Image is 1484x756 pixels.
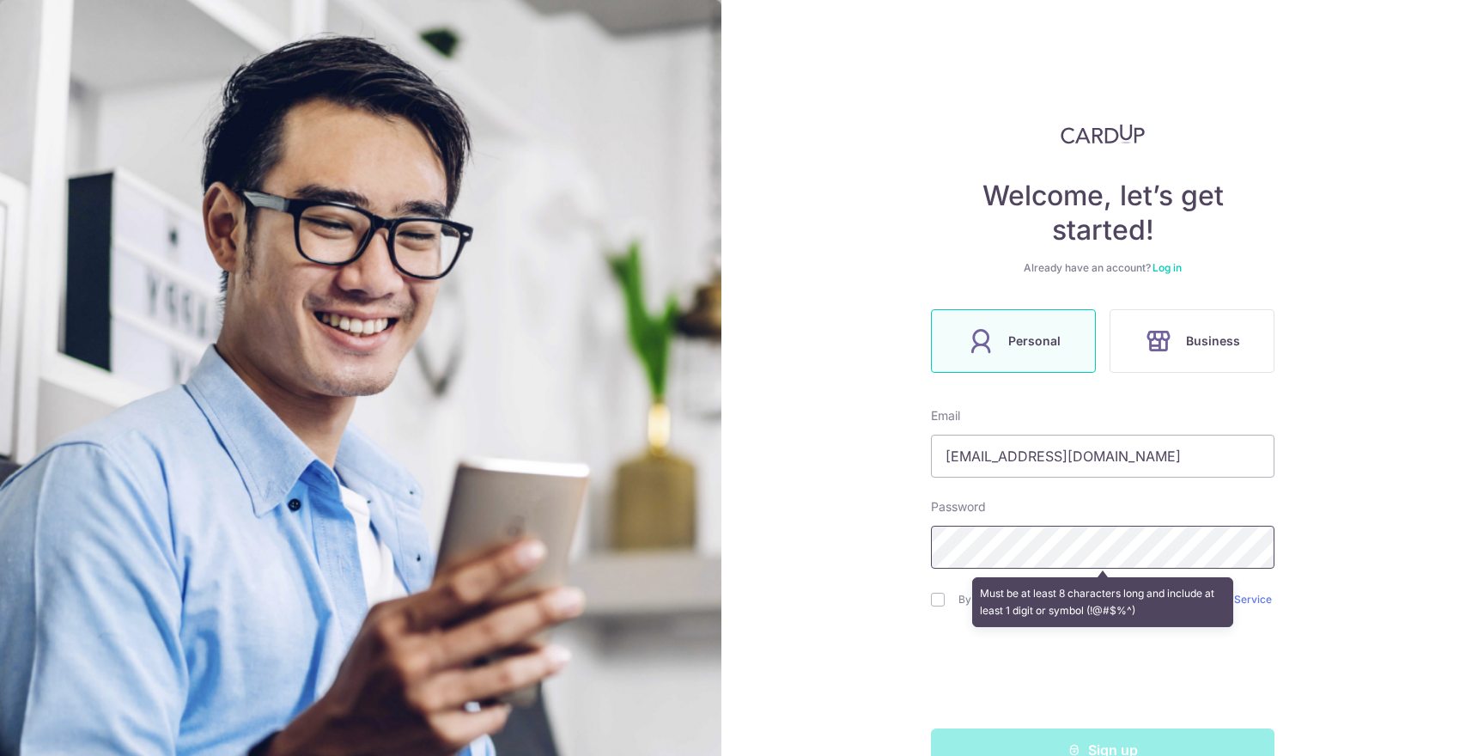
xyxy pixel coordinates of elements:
[931,179,1274,247] h4: Welcome, let’s get started!
[1103,309,1281,373] a: Business
[931,407,960,424] label: Email
[972,641,1233,708] iframe: reCAPTCHA
[972,577,1233,627] div: Must be at least 8 characters long and include at least 1 digit or symbol (!@#$%^)
[1153,261,1182,274] a: Log in
[931,261,1274,275] div: Already have an account?
[1008,331,1061,351] span: Personal
[924,309,1103,373] a: Personal
[1061,124,1145,144] img: CardUp Logo
[931,435,1274,478] input: Enter your Email
[931,498,986,515] label: Password
[1186,331,1240,351] span: Business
